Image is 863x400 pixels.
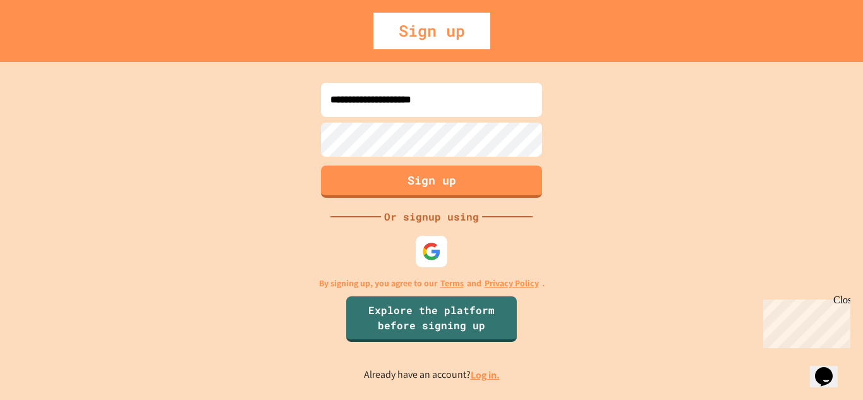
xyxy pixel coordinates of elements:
p: By signing up, you agree to our and . [319,277,545,290]
a: Privacy Policy [485,277,539,290]
img: google-icon.svg [422,242,441,261]
div: Or signup using [381,209,482,224]
a: Terms [440,277,464,290]
iframe: chat widget [758,294,850,348]
div: Sign up [373,13,490,49]
a: Log in. [471,368,500,382]
a: Explore the platform before signing up [346,296,517,342]
div: Chat with us now!Close [5,5,87,80]
p: Already have an account? [364,367,500,383]
button: Sign up [321,166,542,198]
iframe: chat widget [810,349,850,387]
